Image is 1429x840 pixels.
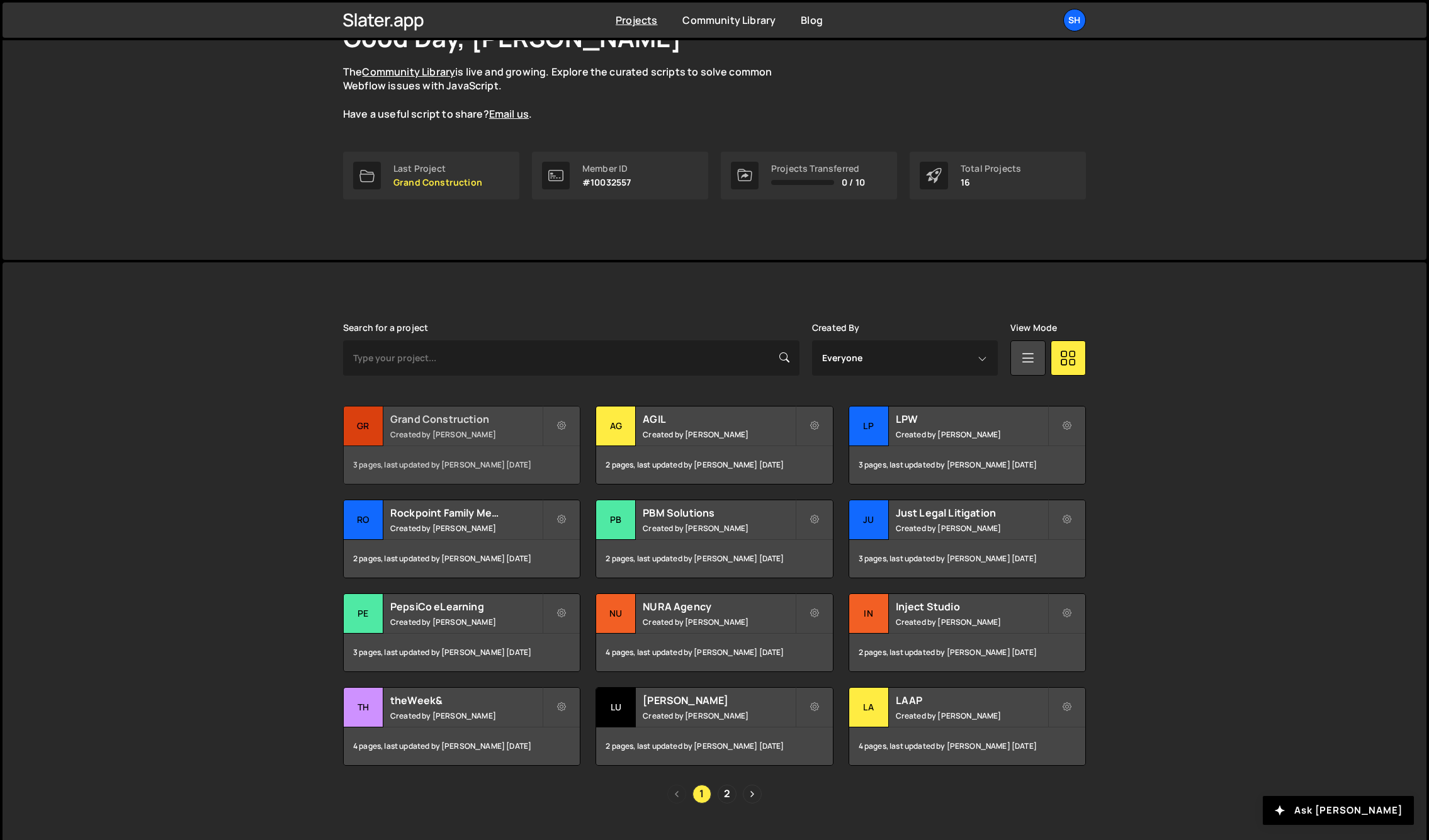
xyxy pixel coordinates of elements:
[596,406,636,446] div: AG
[616,13,657,27] a: Projects
[896,617,1048,627] small: Created by [PERSON_NAME]
[771,164,865,174] div: Projects Transferred
[896,710,1048,721] small: Created by [PERSON_NAME]
[344,727,580,765] div: 4 pages, last updated by [PERSON_NAME] [DATE]
[801,13,823,27] a: Blog
[849,594,889,634] div: In
[390,412,542,426] h2: Grand Construction
[596,688,636,727] div: Lu
[390,506,542,520] h2: Rockpoint Family Medicine
[896,506,1048,520] h2: Just Legal Litigation
[344,594,383,634] div: Pe
[849,727,1085,765] div: 4 pages, last updated by [PERSON_NAME] [DATE]
[643,617,794,627] small: Created by [PERSON_NAME]
[343,152,519,199] a: Last Project Grand Construction
[344,688,383,727] div: th
[896,412,1048,426] h2: LPW
[1063,9,1086,31] a: Sh
[596,687,833,766] a: Lu [PERSON_NAME] Created by [PERSON_NAME] 2 pages, last updated by [PERSON_NAME] [DATE]
[596,593,833,672] a: NU NURA Agency Created by [PERSON_NAME] 4 pages, last updated by [PERSON_NAME] [DATE]
[596,594,636,634] div: NU
[682,13,776,27] a: Community Library
[849,500,1086,578] a: Ju Just Legal Litigation Created by [PERSON_NAME] 3 pages, last updated by [PERSON_NAME] [DATE]
[582,164,631,174] div: Member ID
[596,500,636,540] div: PB
[344,634,580,671] div: 3 pages, last updated by [PERSON_NAME] [DATE]
[390,617,542,627] small: Created by [PERSON_NAME]
[344,406,383,446] div: Gr
[643,429,794,440] small: Created by [PERSON_NAME]
[390,429,542,440] small: Created by [PERSON_NAME]
[343,500,580,578] a: Ro Rockpoint Family Medicine Created by [PERSON_NAME] 2 pages, last updated by [PERSON_NAME] [DATE]
[344,500,383,540] div: Ro
[343,340,799,376] input: Type your project...
[812,323,860,333] label: Created By
[1010,323,1057,333] label: View Mode
[362,65,455,79] a: Community Library
[896,600,1048,613] h2: Inject Studio
[849,634,1085,671] div: 2 pages, last updated by [PERSON_NAME] [DATE]
[343,406,580,484] a: Gr Grand Construction Created by [PERSON_NAME] 3 pages, last updated by [PERSON_NAME] [DATE]
[849,593,1086,672] a: In Inject Studio Created by [PERSON_NAME] 2 pages, last updated by [PERSON_NAME] [DATE]
[390,600,542,613] h2: PepsiCo eLearning
[896,429,1048,440] small: Created by [PERSON_NAME]
[1263,796,1414,825] button: Ask [PERSON_NAME]
[489,107,529,121] a: Email us
[390,710,542,721] small: Created by [PERSON_NAME]
[643,412,794,426] h2: AGIL
[643,523,794,534] small: Created by [PERSON_NAME]
[961,164,1021,174] div: Total Projects
[596,406,833,484] a: AG AGIL Created by [PERSON_NAME] 2 pages, last updated by [PERSON_NAME] [DATE]
[343,687,580,766] a: th theWeek& Created by [PERSON_NAME] 4 pages, last updated by [PERSON_NAME] [DATE]
[842,177,865,188] span: 0 / 10
[849,406,889,446] div: LP
[718,785,737,804] a: Page 2
[596,634,832,671] div: 4 pages, last updated by [PERSON_NAME] [DATE]
[849,540,1085,578] div: 3 pages, last updated by [PERSON_NAME] [DATE]
[390,523,542,534] small: Created by [PERSON_NAME]
[643,506,794,520] h2: PBM Solutions
[849,687,1086,766] a: LA LAAP Created by [PERSON_NAME] 4 pages, last updated by [PERSON_NAME] [DATE]
[596,727,832,765] div: 2 pages, last updated by [PERSON_NAME] [DATE]
[743,785,762,804] a: Next page
[390,693,542,707] h2: theWeek&
[596,446,832,484] div: 2 pages, last updated by [PERSON_NAME] [DATE]
[343,323,428,333] label: Search for a project
[596,500,833,578] a: PB PBM Solutions Created by [PERSON_NAME] 2 pages, last updated by [PERSON_NAME] [DATE]
[849,446,1085,484] div: 3 pages, last updated by [PERSON_NAME] [DATE]
[961,177,1021,188] p: 16
[896,693,1048,707] h2: LAAP
[849,406,1086,484] a: LP LPW Created by [PERSON_NAME] 3 pages, last updated by [PERSON_NAME] [DATE]
[896,523,1048,534] small: Created by [PERSON_NAME]
[344,446,580,484] div: 3 pages, last updated by [PERSON_NAME] [DATE]
[643,710,794,721] small: Created by [PERSON_NAME]
[393,177,482,188] p: Grand Construction
[849,688,889,727] div: LA
[643,693,794,707] h2: [PERSON_NAME]
[343,65,796,121] p: The is live and growing. Explore the curated scripts to solve common Webflow issues with JavaScri...
[596,540,832,578] div: 2 pages, last updated by [PERSON_NAME] [DATE]
[343,593,580,672] a: Pe PepsiCo eLearning Created by [PERSON_NAME] 3 pages, last updated by [PERSON_NAME] [DATE]
[582,177,631,188] p: #10032557
[849,500,889,540] div: Ju
[393,164,482,174] div: Last Project
[344,540,580,578] div: 2 pages, last updated by [PERSON_NAME] [DATE]
[643,600,794,613] h2: NURA Agency
[343,785,1086,804] div: Pagination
